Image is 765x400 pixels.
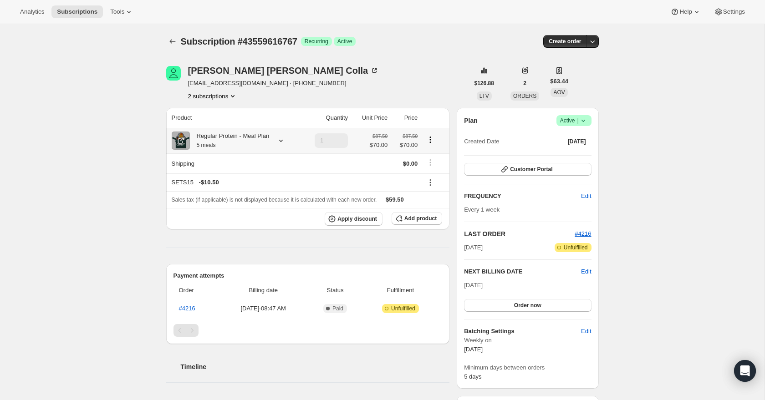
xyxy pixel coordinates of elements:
span: 2 [523,80,526,87]
button: Shipping actions [423,157,438,167]
span: Paid [332,305,343,312]
button: Edit [576,189,597,203]
span: $0.00 [403,160,418,167]
div: Regular Protein - Meal Plan [190,132,270,150]
span: Tools [110,8,124,15]
button: Apply discount [325,212,382,226]
button: Edit [576,324,597,339]
span: Settings [723,8,745,15]
span: Customer Portal [510,166,552,173]
div: Open Intercom Messenger [734,360,756,382]
button: Edit [581,267,591,276]
span: [DATE] [464,243,483,252]
span: [DATE] [464,282,483,289]
span: Apply discount [337,215,377,223]
span: Every 1 week [464,206,500,213]
h2: Payment attempts [173,271,443,280]
span: Billing date [220,286,306,295]
img: product img [172,132,190,150]
span: Unfulfilled [564,244,588,251]
button: Help [665,5,706,18]
h2: FREQUENCY [464,192,581,201]
span: [DATE] [568,138,586,145]
div: SETS15 [172,178,418,187]
span: Minimum days between orders [464,363,591,372]
small: 5 meals [197,142,216,148]
span: Help [679,8,692,15]
span: Laura Jo Colla [166,66,181,81]
span: Order now [514,302,541,309]
h6: Batching Settings [464,327,581,336]
span: Analytics [20,8,44,15]
span: | [577,117,578,124]
span: ORDERS [513,93,536,99]
span: Subscriptions [57,8,97,15]
a: #4216 [179,305,195,312]
span: Weekly on [464,336,591,345]
span: [DATE] [464,346,483,353]
small: $87.50 [403,133,418,139]
span: Add product [404,215,437,222]
span: Edit [581,192,591,201]
span: Sales tax (if applicable) is not displayed because it is calculated with each new order. [172,197,377,203]
span: LTV [479,93,489,99]
span: Subscription #43559616767 [181,36,297,46]
button: 2 [518,77,532,90]
button: Settings [709,5,750,18]
div: [PERSON_NAME] [PERSON_NAME] Colla [188,66,379,75]
button: Subscriptions [166,35,179,48]
a: #4216 [575,230,591,237]
span: $70.00 [369,141,388,150]
span: Edit [581,327,591,336]
span: Create order [549,38,581,45]
button: Product actions [423,135,438,145]
span: [DATE] · 08:47 AM [220,304,306,313]
span: $70.00 [393,141,418,150]
button: Subscriptions [51,5,103,18]
span: Active [560,116,588,125]
span: AOV [553,89,565,96]
span: 5 days [464,373,481,380]
button: #4216 [575,229,591,238]
small: $87.50 [372,133,388,139]
th: Price [390,108,420,128]
span: $59.50 [386,196,404,203]
nav: Pagination [173,324,443,337]
span: Recurring [305,38,328,45]
span: - $10.50 [199,178,219,187]
h2: LAST ORDER [464,229,575,238]
button: Product actions [188,91,238,101]
th: Quantity [301,108,351,128]
span: Fulfillment [364,286,437,295]
button: [DATE] [562,135,592,148]
h2: NEXT BILLING DATE [464,267,581,276]
th: Unit Price [351,108,390,128]
span: $63.44 [550,77,568,86]
th: Shipping [166,153,301,173]
button: Tools [105,5,139,18]
button: Order now [464,299,591,312]
span: Active [337,38,352,45]
span: $126.88 [474,80,494,87]
th: Product [166,108,301,128]
button: Create order [543,35,586,48]
th: Order [173,280,218,300]
span: Created Date [464,137,499,146]
button: $126.88 [469,77,500,90]
span: [EMAIL_ADDRESS][DOMAIN_NAME] · [PHONE_NUMBER] [188,79,379,88]
button: Analytics [15,5,50,18]
h2: Timeline [181,362,450,371]
span: Status [311,286,358,295]
h2: Plan [464,116,478,125]
span: Unfulfilled [391,305,415,312]
button: Customer Portal [464,163,591,176]
button: Add product [392,212,442,225]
